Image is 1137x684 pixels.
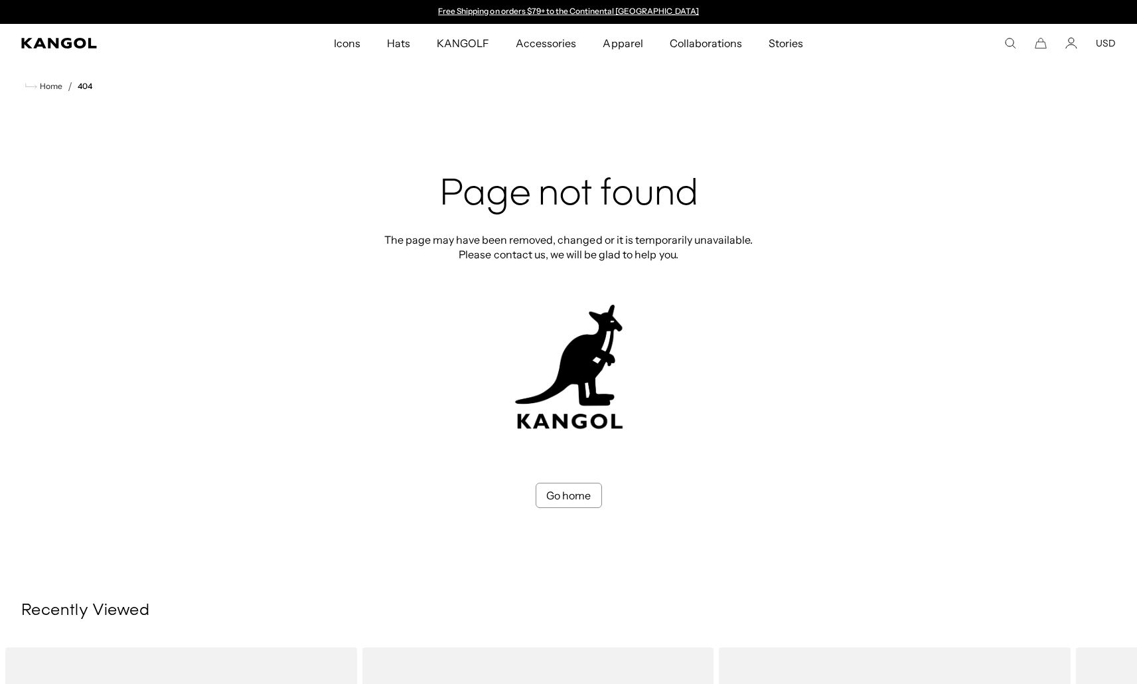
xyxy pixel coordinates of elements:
[37,82,62,91] span: Home
[670,24,742,62] span: Collaborations
[437,24,489,62] span: KANGOLF
[21,601,1116,621] h3: Recently Viewed
[432,7,706,17] slideshow-component: Announcement bar
[755,24,816,62] a: Stories
[589,24,656,62] a: Apparel
[321,24,374,62] a: Icons
[380,232,757,262] p: The page may have been removed, changed or it is temporarily unavailable. Please contact us, we w...
[25,80,62,92] a: Home
[432,7,706,17] div: 1 of 2
[423,24,502,62] a: KANGOLF
[78,82,92,91] a: 404
[432,7,706,17] div: Announcement
[1035,37,1047,49] button: Cart
[21,38,220,48] a: Kangol
[603,24,643,62] span: Apparel
[1065,37,1077,49] a: Account
[1004,37,1016,49] summary: Search here
[536,483,602,508] a: Go home
[438,6,699,16] a: Free Shipping on orders $79+ to the Continental [GEOGRAPHIC_DATA]
[769,24,803,62] span: Stories
[516,24,576,62] span: Accessories
[512,304,625,430] img: kangol-404-logo.jpg
[1096,37,1116,49] button: USD
[62,78,72,94] li: /
[380,174,757,216] h2: Page not found
[374,24,423,62] a: Hats
[656,24,755,62] a: Collaborations
[334,24,360,62] span: Icons
[387,24,410,62] span: Hats
[502,24,589,62] a: Accessories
